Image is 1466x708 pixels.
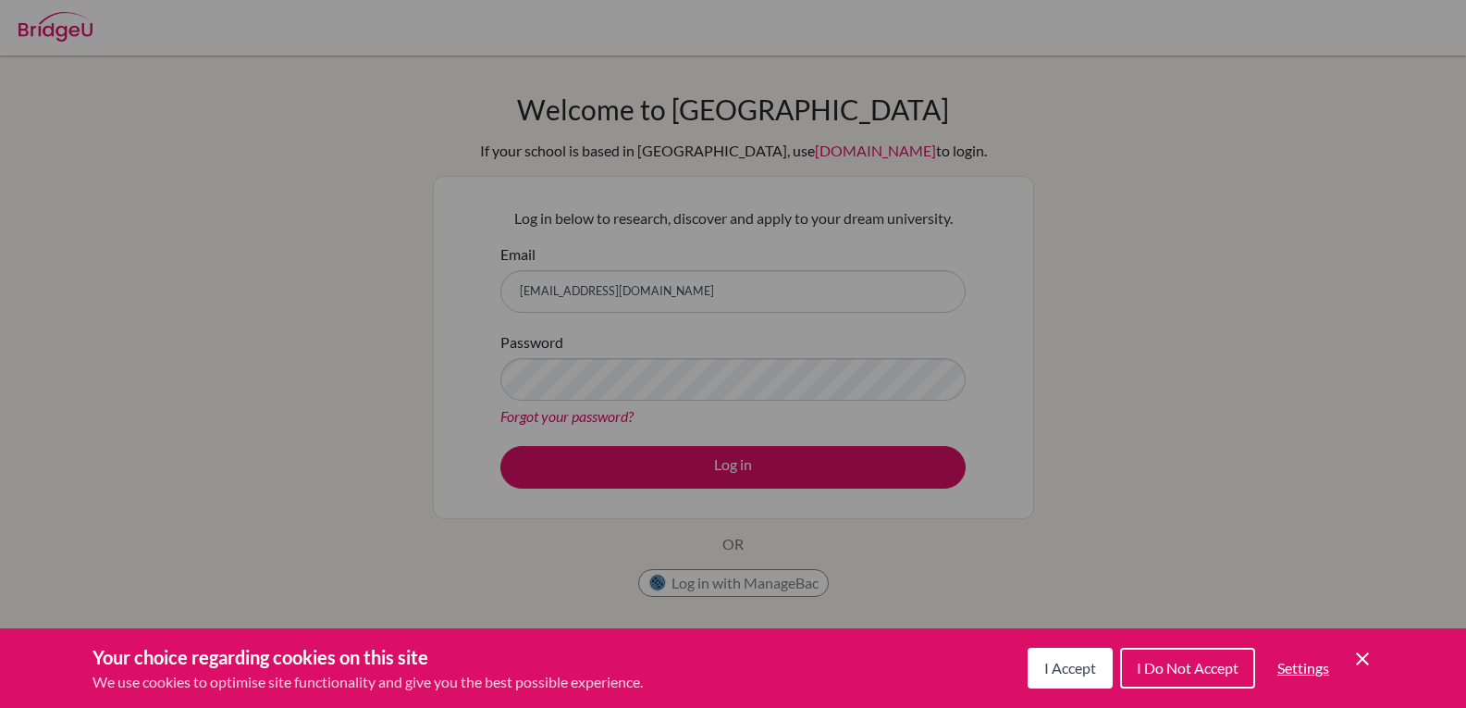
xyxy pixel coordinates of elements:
span: I Do Not Accept [1137,659,1238,677]
p: We use cookies to optimise site functionality and give you the best possible experience. [92,671,643,693]
span: Settings [1277,659,1329,677]
button: I Accept [1028,648,1113,689]
h3: Your choice regarding cookies on this site [92,643,643,671]
span: I Accept [1044,659,1096,677]
button: Settings [1263,650,1344,687]
button: I Do Not Accept [1120,648,1255,689]
button: Save and close [1351,648,1374,670]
